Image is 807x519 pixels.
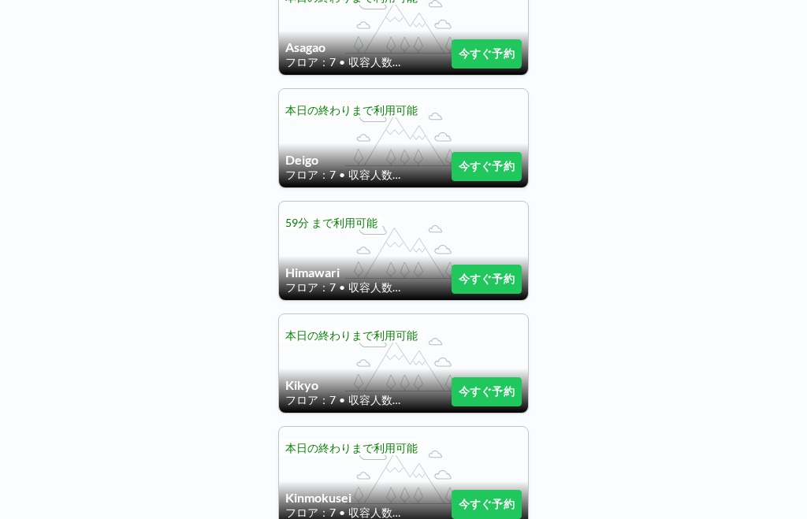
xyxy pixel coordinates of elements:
span: 収容人数：1 [348,168,407,182]
span: 収容人数：1 [348,55,407,69]
button: 今すぐ予約 [452,39,522,69]
span: • [339,168,345,182]
button: 今すぐ予約 [452,377,522,406]
span: 本日の終わりまで利用可能 [285,103,418,117]
h4: Deigo [285,152,452,168]
span: フロア：7 [285,280,336,295]
span: 本日の終わりまで利用可能 [285,328,418,342]
span: 本日の終わりまで利用可能 [285,441,418,454]
span: フロア：7 [285,168,336,182]
h4: Kinmokusei [285,490,452,506]
span: フロア：7 [285,393,336,407]
span: 収容人数：1 [348,393,407,407]
button: 今すぐ予約 [452,152,522,181]
h4: Kikyo [285,377,452,393]
span: • [339,393,345,407]
span: 59分 まで利用可能 [285,216,377,229]
span: 収容人数：1 [348,280,407,295]
span: • [339,280,345,295]
span: • [339,55,345,69]
h4: Himawari [285,265,452,280]
h4: Asagao [285,39,452,55]
span: フロア：7 [285,55,336,69]
button: 今すぐ予約 [452,490,522,519]
button: 今すぐ予約 [452,265,522,294]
